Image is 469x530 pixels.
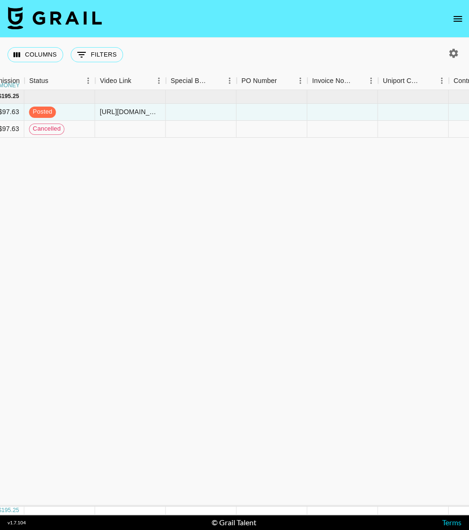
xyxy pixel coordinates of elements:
[383,72,421,90] div: Uniport Contact Email
[8,7,102,29] img: Grail Talent
[1,92,19,100] div: 195.25
[25,72,95,90] div: Status
[152,74,166,88] button: Menu
[8,47,63,62] button: Select columns
[30,124,64,133] span: cancelled
[166,72,237,90] div: Special Booking Type
[29,72,49,90] div: Status
[49,74,62,87] button: Sort
[351,74,364,87] button: Sort
[448,9,467,28] button: open drawer
[442,518,461,527] a: Terms
[435,74,449,88] button: Menu
[100,107,161,116] div: https://www.tiktok.com/@thereadtwinz/video/7553419172634545463?is_from_webapp=1&sender_device=pc&...
[1,506,19,514] div: 195.25
[312,72,351,90] div: Invoice Notes
[237,72,307,90] div: PO Number
[277,74,290,87] button: Sort
[132,74,145,87] button: Sort
[307,72,378,90] div: Invoice Notes
[222,74,237,88] button: Menu
[241,72,277,90] div: PO Number
[71,47,123,62] button: Show filters
[421,74,435,87] button: Sort
[8,520,26,526] div: v 1.7.104
[378,72,449,90] div: Uniport Contact Email
[209,74,222,87] button: Sort
[95,72,166,90] div: Video Link
[100,72,132,90] div: Video Link
[364,74,378,88] button: Menu
[293,74,307,88] button: Menu
[212,518,256,527] div: © Grail Talent
[81,74,95,88] button: Menu
[29,108,56,116] span: posted
[171,72,209,90] div: Special Booking Type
